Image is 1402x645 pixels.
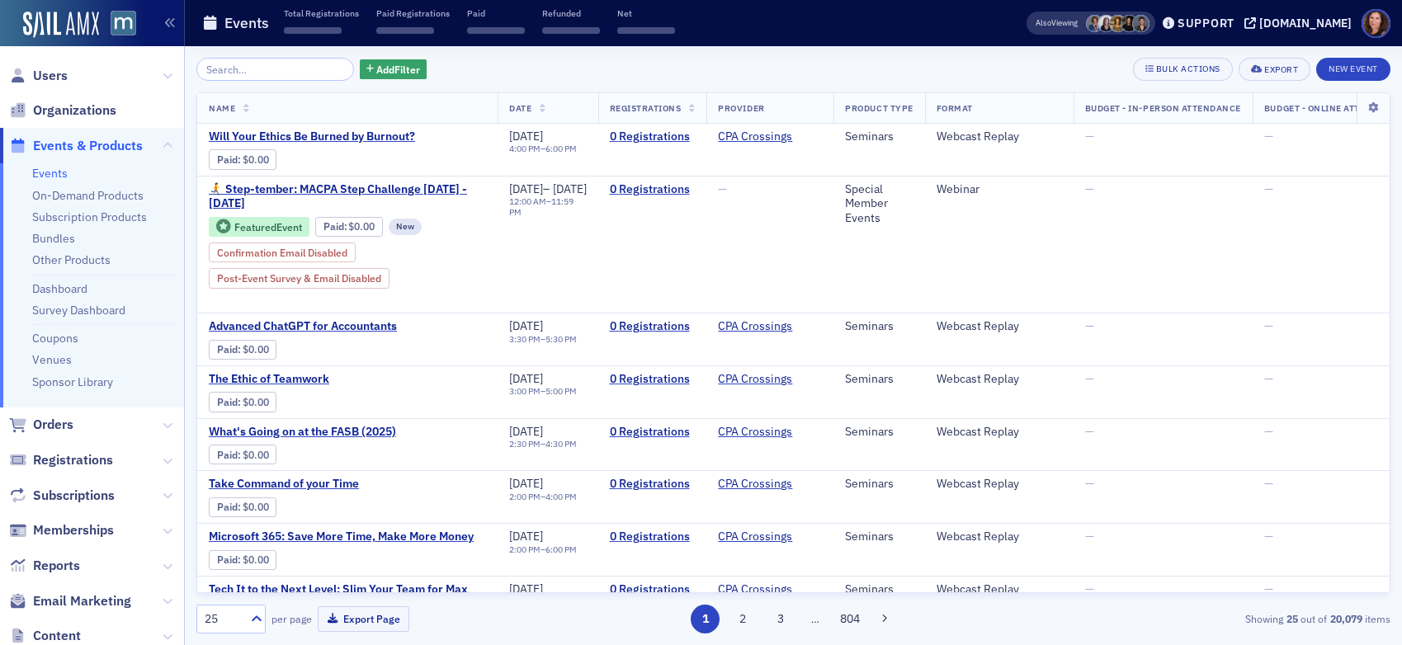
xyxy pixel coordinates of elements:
a: 🏃‍➡️ Step-tember: MACPA Step Challenge [DATE] - [DATE] [209,182,486,211]
a: Paid [217,501,238,513]
span: [DATE] [509,371,543,386]
span: — [1264,476,1273,491]
span: Will Your Ethics Be Burned by Burnout? [209,129,486,144]
a: 0 Registrations [610,530,696,544]
button: Bulk Actions [1133,58,1233,81]
span: Content [33,627,81,645]
span: [DATE] [509,476,543,491]
a: CPA Crossings [718,477,792,492]
span: 🏃‍➡️ Step-tember: MACPA Step Challenge Sept. 15 - Oct. 15, 2025 [209,182,486,211]
span: — [1085,181,1094,196]
a: Take Command of your Time [209,477,486,492]
img: SailAMX [111,11,136,36]
span: — [718,181,727,196]
a: View Homepage [99,11,136,39]
span: CPA Crossings [718,477,822,492]
a: Email Marketing [9,592,131,610]
p: Paid [467,7,525,19]
div: – [509,492,577,502]
span: Email Marketing [33,592,131,610]
div: Seminars [845,582,913,597]
time: 3:00 PM [509,385,541,397]
span: Date [509,102,531,114]
div: New [389,219,422,235]
p: Paid Registrations [376,7,450,19]
div: Paid: 1 - $0 [315,217,383,237]
a: Survey Dashboard [32,303,125,318]
a: Advanced ChatGPT for Accountants [209,319,486,334]
div: Paid: 0 - $0 [209,550,276,570]
div: Webcast Replay [937,530,1062,544]
span: Provider [718,102,764,114]
span: [DATE] [553,181,587,196]
span: — [1264,529,1273,544]
div: Paid: 0 - $0 [209,497,276,517]
span: : [217,343,243,355]
span: [DATE] [509,529,543,544]
a: 0 Registrations [610,372,696,387]
span: Subscriptions [33,487,115,505]
a: On-Demand Products [32,188,144,203]
div: Seminars [845,372,913,387]
strong: 25 [1283,611,1301,626]
div: Webcast Replay [937,319,1062,334]
span: ‌ [617,27,675,34]
a: Users [9,67,68,85]
div: Showing out of items [1004,611,1390,626]
a: Events [32,166,68,181]
p: Net [617,7,675,19]
span: $0.00 [348,220,375,233]
div: Webcast Replay [937,477,1062,492]
div: Paid: 0 - $0 [209,392,276,412]
a: Dashboard [32,281,87,296]
time: 2:00 PM [509,491,541,502]
span: Tech It to the Next Level: Slim Your Team for Max Efficiency [209,582,486,611]
div: – [509,439,577,450]
span: Microsoft 365: Save More Time, Make More Money [209,530,486,544]
time: 3:30 PM [509,333,541,345]
div: Seminars [845,530,913,544]
span: — [1085,424,1094,439]
span: Registrations [33,451,113,469]
button: 3 [766,605,795,633]
div: Seminars [845,129,913,144]
h1: Events [224,13,269,33]
div: Featured Event [209,217,309,238]
img: SailAMX [23,12,99,38]
span: Lauren McDonough [1121,15,1138,32]
span: — [1264,318,1273,333]
span: : [217,449,243,461]
span: — [1085,371,1094,386]
button: 804 [835,605,864,633]
div: Paid: 0 - $0 [209,340,276,360]
time: 6:00 PM [545,143,577,154]
div: – [509,182,587,197]
div: – [509,544,577,555]
button: New Event [1316,58,1390,81]
button: Export [1239,58,1310,81]
span: Orders [33,416,73,434]
span: : [217,396,243,408]
button: 1 [691,605,720,633]
span: ‌ [376,27,434,34]
div: Seminars [845,319,913,334]
div: Webcast Replay [937,372,1062,387]
p: Total Registrations [284,7,359,19]
time: 5:00 PM [545,385,577,397]
span: Mary Beth Halpern [1132,15,1149,32]
span: CPA Crossings [718,372,822,387]
div: – [509,334,577,345]
span: : [217,553,243,566]
a: Venues [32,352,72,367]
span: Organizations [33,101,116,120]
a: Coupons [32,331,78,346]
a: Orders [9,416,73,434]
span: — [1085,476,1094,491]
span: : [217,501,243,513]
a: What's Going on at the FASB (2025) [209,425,486,440]
a: Other Products [32,252,111,267]
a: CPA Crossings [718,129,792,144]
